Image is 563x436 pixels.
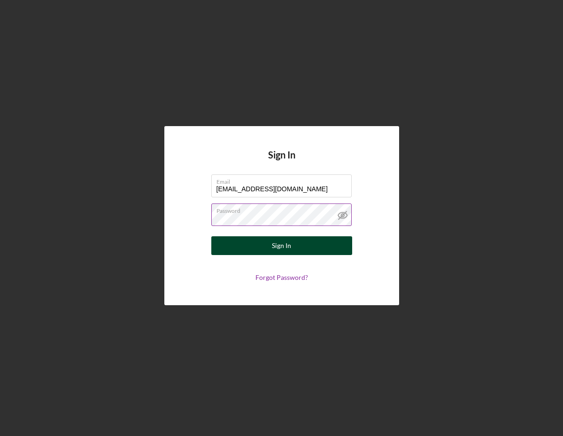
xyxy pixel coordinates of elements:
label: Password [216,204,352,214]
a: Forgot Password? [255,273,308,281]
div: Sign In [272,236,291,255]
h4: Sign In [268,150,295,174]
label: Email [216,175,352,185]
button: Sign In [211,236,352,255]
